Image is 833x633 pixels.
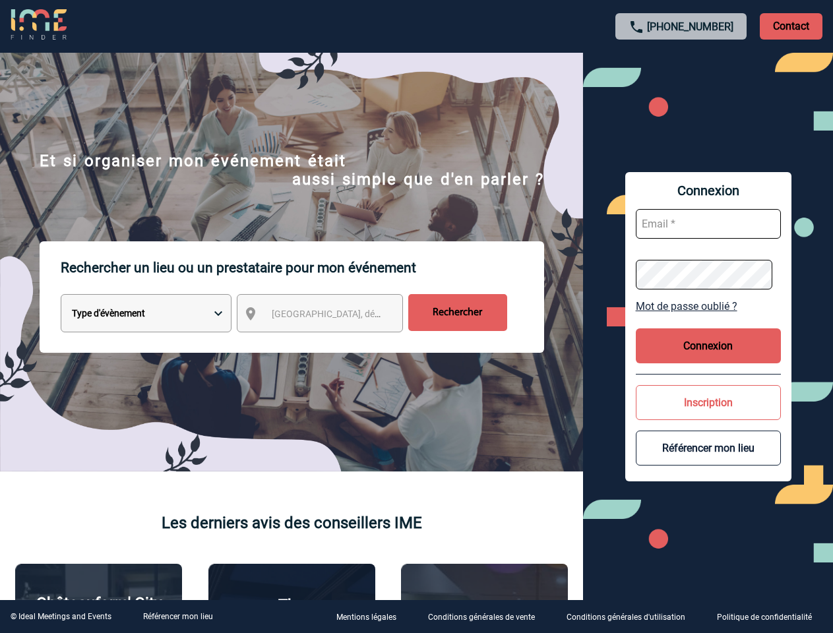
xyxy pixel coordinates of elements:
a: [PHONE_NUMBER] [647,20,733,33]
a: Référencer mon lieu [143,612,213,621]
p: Mentions légales [336,613,396,622]
p: Politique de confidentialité [717,613,812,622]
p: Contact [760,13,822,40]
a: Conditions générales d'utilisation [556,611,706,623]
p: Conditions générales de vente [428,613,535,622]
a: Politique de confidentialité [706,611,833,623]
p: The [GEOGRAPHIC_DATA] [216,596,368,633]
img: call-24-px.png [629,19,644,35]
a: Mentions légales [326,611,417,623]
input: Rechercher [408,294,507,331]
a: Mot de passe oublié ? [636,300,781,313]
span: Connexion [636,183,781,198]
input: Email * [636,209,781,239]
p: Agence 2ISD [439,597,530,616]
span: [GEOGRAPHIC_DATA], département, région... [272,309,455,319]
p: Châteauform' City [GEOGRAPHIC_DATA] [22,594,175,631]
p: Conditions générales d'utilisation [567,613,685,622]
a: Conditions générales de vente [417,611,556,623]
button: Connexion [636,328,781,363]
div: © Ideal Meetings and Events [11,612,111,621]
button: Inscription [636,385,781,420]
button: Référencer mon lieu [636,431,781,466]
p: Rechercher un lieu ou un prestataire pour mon événement [61,241,544,294]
